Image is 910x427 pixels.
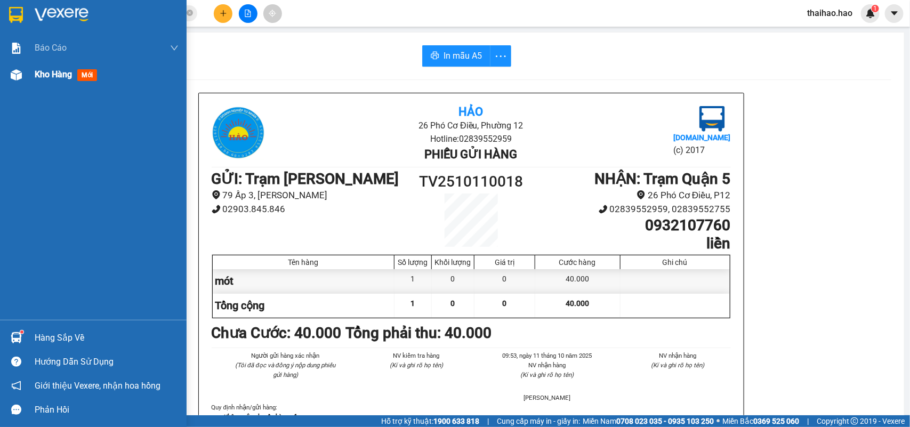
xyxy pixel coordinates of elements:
span: Hỗ trợ kỹ thuật: [381,415,479,427]
div: Số lượng [397,258,429,267]
span: Kho hàng [35,69,72,79]
img: logo-vxr [9,7,23,23]
img: logo.jpg [699,106,725,132]
li: 26 Phó Cơ Điều, Phường 12 [298,119,644,132]
span: Miền Bắc [722,415,799,427]
span: notification [11,381,21,391]
span: Tổng cộng [215,299,265,312]
li: Hotline: 02839552959 [100,39,446,53]
sup: 1 [20,331,23,334]
span: 1 [873,5,877,12]
div: Hướng dẫn sử dụng [35,354,179,370]
button: file-add [239,4,257,23]
li: 02903.845.846 [212,202,406,216]
h1: TV2510110018 [406,170,536,194]
div: Cước hàng [538,258,617,267]
b: Tổng phải thu: 40.000 [346,324,492,342]
b: GỬI : Trạm [PERSON_NAME] [212,170,399,188]
span: mới [77,69,97,81]
div: Phản hồi [35,402,179,418]
b: [DOMAIN_NAME] [673,133,730,142]
span: message [11,405,21,415]
img: warehouse-icon [11,332,22,343]
i: (Tôi đã đọc và đồng ý nộp dung phiếu gửi hàng) [235,361,335,378]
li: NV nhận hàng [495,360,600,370]
li: Hotline: 02839552959 [298,132,644,146]
b: Phiếu gửi hàng [424,148,517,161]
li: (c) 2017 [673,143,730,157]
span: environment [212,190,221,199]
i: (Kí và ghi rõ họ tên) [390,361,443,369]
span: down [170,44,179,52]
span: Cung cấp máy in - giấy in: [497,415,580,427]
b: GỬI : Trạm [PERSON_NAME] [13,77,201,95]
sup: 1 [872,5,879,12]
img: solution-icon [11,43,22,54]
h1: 0932107760 [536,216,730,235]
span: close-circle [187,10,193,16]
span: printer [431,51,439,61]
span: thaihao.hao [799,6,861,20]
div: 40.000 [535,269,620,293]
li: NV kiểm tra hàng [364,351,469,360]
div: Hàng sắp về [35,330,179,346]
strong: Không vận chuyển hàng cấm. [224,413,304,421]
li: [PERSON_NAME] [495,393,600,402]
span: 0 [503,299,507,308]
div: 0 [474,269,535,293]
span: 40.000 [566,299,589,308]
strong: 1900 633 818 [433,417,479,425]
span: close-circle [187,9,193,19]
div: 0 [432,269,474,293]
strong: 0708 023 035 - 0935 103 250 [616,417,714,425]
button: printerIn mẫu A5 [422,45,490,67]
button: more [490,45,511,67]
img: logo.jpg [13,13,67,67]
button: caret-down [885,4,904,23]
li: 02839552959, 02839552755 [536,202,730,216]
span: phone [599,205,608,214]
b: Chưa Cước : 40.000 [212,324,342,342]
span: 0 [451,299,455,308]
li: 26 Phó Cơ Điều, Phường 12 [100,26,446,39]
i: (Kí và ghi rõ họ tên) [520,371,574,378]
button: aim [263,4,282,23]
div: mót [213,269,395,293]
img: logo.jpg [212,106,265,159]
div: Giá trị [477,258,532,267]
li: 26 Phó Cơ Điều, P12 [536,188,730,203]
span: ⚪️ [716,419,720,423]
i: (Kí và ghi rõ họ tên) [651,361,705,369]
span: question-circle [11,357,21,367]
b: Hảo [458,105,483,118]
span: caret-down [890,9,899,18]
span: Giới thiệu Vexere, nhận hoa hồng [35,379,160,392]
strong: 0369 525 060 [753,417,799,425]
button: plus [214,4,232,23]
li: 09:53, ngày 11 tháng 10 năm 2025 [495,351,600,360]
span: | [487,415,489,427]
span: In mẫu A5 [444,49,482,62]
b: NHẬN : Trạm Quận 5 [595,170,731,188]
div: Khối lượng [434,258,471,267]
span: 1 [411,299,415,308]
span: environment [637,190,646,199]
div: 1 [394,269,432,293]
span: file-add [244,10,252,17]
span: plus [220,10,227,17]
img: icon-new-feature [866,9,875,18]
span: copyright [851,417,858,425]
span: phone [212,205,221,214]
li: 79 Ấp 3, [PERSON_NAME] [212,188,406,203]
img: warehouse-icon [11,69,22,80]
div: Tên hàng [215,258,392,267]
span: | [807,415,809,427]
span: aim [269,10,276,17]
li: Người gửi hàng xác nhận [233,351,339,360]
span: more [490,50,511,63]
span: Báo cáo [35,41,67,54]
span: Miền Nam [583,415,714,427]
li: NV nhận hàng [625,351,731,360]
div: Ghi chú [623,258,727,267]
h1: liền [536,235,730,253]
